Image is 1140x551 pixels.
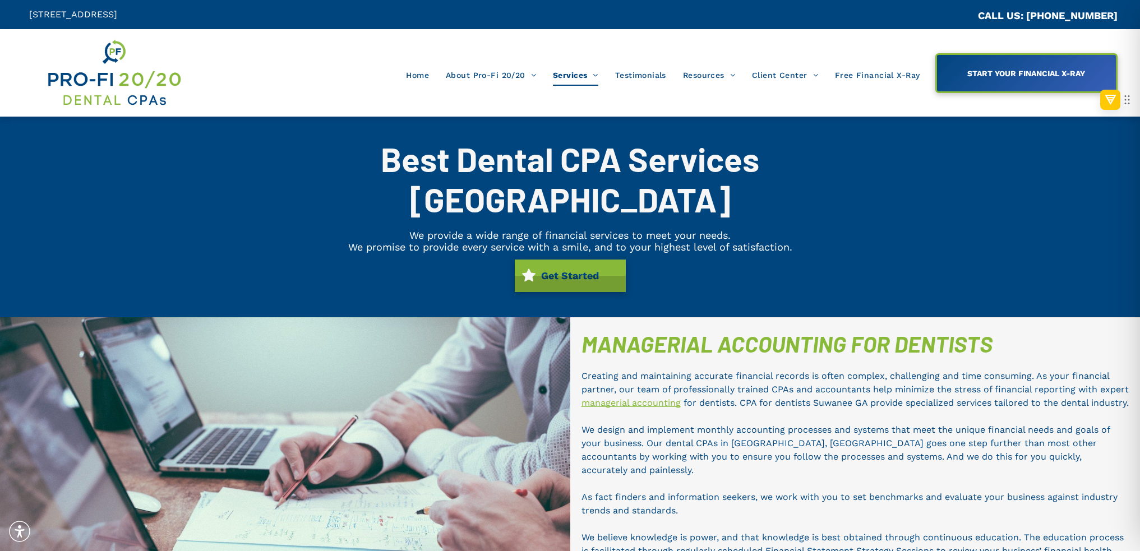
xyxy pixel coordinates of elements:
[46,38,182,108] img: Get Dental CPA Consulting, Bookkeeping, & Bank Loans
[963,63,1089,84] span: START YOUR FINANCIAL X-RAY
[29,9,117,20] span: [STREET_ADDRESS]
[515,260,626,292] a: Get Started
[409,229,731,241] span: We provide a wide range of financial services to meet your needs.
[935,53,1118,93] a: START YOUR FINANCIAL X-RAY
[348,241,792,253] span: We promise to provide every service with a smile, and to your highest level of satisfaction.
[398,64,437,86] a: Home
[607,64,675,86] a: Testimonials
[675,64,744,86] a: Resources
[381,138,759,219] span: Best Dental CPA Services [GEOGRAPHIC_DATA]
[581,397,681,408] a: managerial accounting
[684,397,1129,408] span: for dentists. CPA for dentists Suwanee GA provide specialized services tailored to the dental ind...
[827,64,928,86] a: Free Financial X-Ray
[544,64,607,86] a: Services
[978,10,1118,21] a: CALL US: [PHONE_NUMBER]
[437,64,544,86] a: About Pro-Fi 20/20
[930,11,978,21] span: CA::CALLC
[581,492,1118,516] span: As fact finders and information seekers, we work with you to set benchmarks and evaluate your bus...
[537,264,603,287] span: Get Started
[581,330,993,357] span: MANAGERIAL ACCOUNTING FOR DENTISTS
[581,424,1110,475] span: We design and implement monthly accounting processes and systems that meet the unique financial n...
[744,64,827,86] a: Client Center
[581,371,1129,395] span: Creating and maintaining accurate financial records is often complex, challenging and time consum...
